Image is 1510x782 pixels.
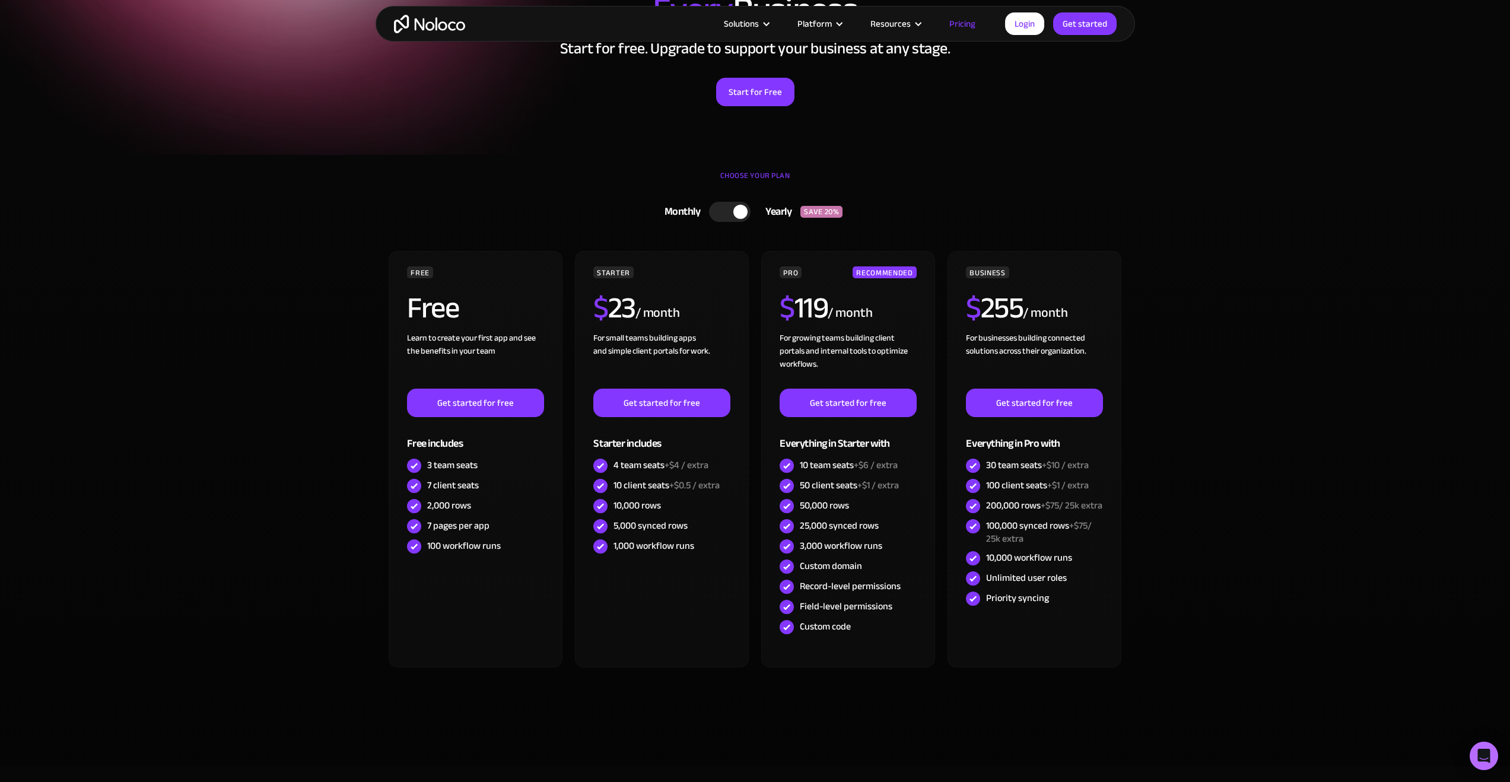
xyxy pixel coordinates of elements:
[613,459,708,472] div: 4 team seats
[986,592,1049,605] div: Priority syncing
[986,571,1067,584] div: Unlimited user roles
[986,519,1102,545] div: 100,000 synced rows
[1005,12,1044,35] a: Login
[800,519,879,532] div: 25,000 synced rows
[1047,476,1089,494] span: +$1 / extra
[800,459,898,472] div: 10 team seats
[427,459,478,472] div: 3 team seats
[751,203,800,221] div: Yearly
[394,15,465,33] a: home
[934,16,990,31] a: Pricing
[800,539,882,552] div: 3,000 workflow runs
[1042,456,1089,474] span: +$10 / extra
[593,332,730,389] div: For small teams building apps and simple client portals for work. ‍
[986,517,1092,548] span: +$75/ 25k extra
[650,203,710,221] div: Monthly
[966,280,981,336] span: $
[407,332,543,389] div: Learn to create your first app and see the benefits in your team ‍
[966,332,1102,389] div: For businesses building connected solutions across their organization. ‍
[966,417,1102,456] div: Everything in Pro with
[854,456,898,474] span: +$6 / extra
[613,519,688,532] div: 5,000 synced rows
[783,16,856,31] div: Platform
[665,456,708,474] span: +$4 / extra
[407,389,543,417] a: Get started for free
[613,539,694,552] div: 1,000 workflow runs
[613,499,661,512] div: 10,000 rows
[1041,497,1102,514] span: +$75/ 25k extra
[800,560,862,573] div: Custom domain
[780,266,802,278] div: PRO
[1470,742,1498,770] div: Open Intercom Messenger
[800,580,901,593] div: Record-level permissions
[724,16,759,31] div: Solutions
[407,266,433,278] div: FREE
[635,304,680,323] div: / month
[800,479,899,492] div: 50 client seats
[780,417,916,456] div: Everything in Starter with
[427,479,479,492] div: 7 client seats
[427,519,489,532] div: 7 pages per app
[966,389,1102,417] a: Get started for free
[986,459,1089,472] div: 30 team seats
[427,499,471,512] div: 2,000 rows
[797,16,832,31] div: Platform
[780,280,794,336] span: $
[669,476,720,494] span: +$0.5 / extra
[870,16,911,31] div: Resources
[593,280,608,336] span: $
[966,266,1009,278] div: BUSINESS
[387,167,1123,196] div: CHOOSE YOUR PLAN
[407,417,543,456] div: Free includes
[780,332,916,389] div: For growing teams building client portals and internal tools to optimize workflows.
[593,389,730,417] a: Get started for free
[1023,304,1067,323] div: / month
[387,40,1123,58] h2: Start for free. Upgrade to support your business at any stage.
[857,476,899,494] span: +$1 / extra
[856,16,934,31] div: Resources
[1053,12,1117,35] a: Get started
[966,293,1023,323] h2: 255
[800,206,843,218] div: SAVE 20%
[986,499,1102,512] div: 200,000 rows
[716,78,794,106] a: Start for Free
[593,266,633,278] div: STARTER
[593,417,730,456] div: Starter includes
[613,479,720,492] div: 10 client seats
[407,293,459,323] h2: Free
[986,551,1072,564] div: 10,000 workflow runs
[800,600,892,613] div: Field-level permissions
[593,293,635,323] h2: 23
[427,539,501,552] div: 100 workflow runs
[853,266,916,278] div: RECOMMENDED
[828,304,872,323] div: / month
[800,499,849,512] div: 50,000 rows
[709,16,783,31] div: Solutions
[780,293,828,323] h2: 119
[780,389,916,417] a: Get started for free
[800,620,851,633] div: Custom code
[986,479,1089,492] div: 100 client seats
